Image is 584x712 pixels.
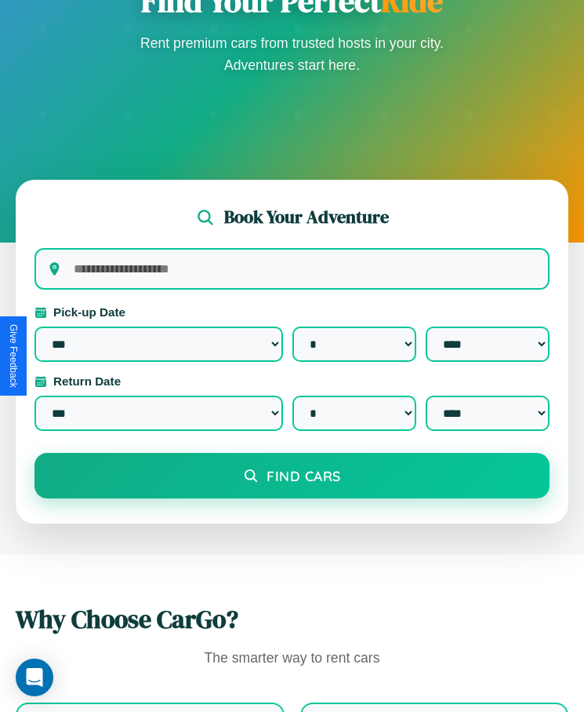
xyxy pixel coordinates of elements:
[34,374,550,388] label: Return Date
[34,305,550,319] label: Pick-up Date
[16,602,568,637] h2: Why Choose CarGo?
[8,324,19,388] div: Give Feedback
[34,453,550,498] button: Find Cars
[16,646,568,671] p: The smarter way to rent cars
[224,205,389,229] h2: Book Your Adventure
[16,659,53,696] div: Open Intercom Messenger
[136,32,449,76] p: Rent premium cars from trusted hosts in your city. Adventures start here.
